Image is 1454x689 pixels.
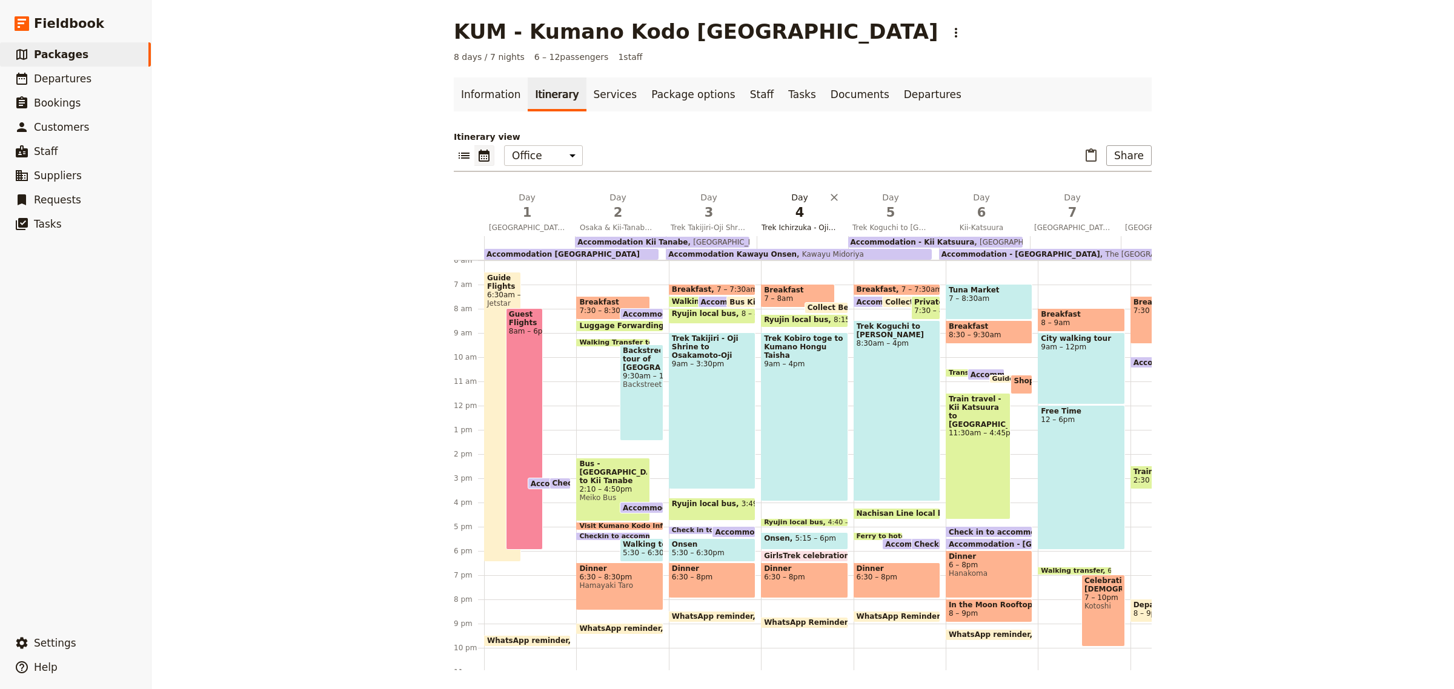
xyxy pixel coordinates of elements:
[623,549,676,557] span: 5:30 – 6:30pm
[34,121,89,133] span: Customers
[454,667,484,677] div: 11 pm
[454,145,474,166] button: List view
[486,250,640,259] span: Accommodation [GEOGRAPHIC_DATA]
[454,51,525,63] span: 8 days / 7 nights
[946,629,1032,641] div: WhatsApp reminder
[1100,250,1198,259] span: The [GEOGRAPHIC_DATA]
[885,298,963,306] span: Collect Bento box
[1081,145,1101,166] button: Paste itinerary item
[644,77,742,111] a: Package options
[1029,223,1115,232] span: [GEOGRAPHIC_DATA]dinner
[669,284,755,295] div: Breakfast7 – 7:30am
[857,298,991,306] span: Accommodation Kawayu Onsen
[764,519,828,526] span: Ryujin local bus
[454,352,484,362] div: 10 am
[989,375,1026,383] div: Guide to purchase tickets to [GEOGRAPHIC_DATA]
[671,203,747,222] span: 3
[1134,609,1163,618] span: 8 – 9pm
[808,303,919,312] span: Collect Bento box lunches
[34,637,76,649] span: Settings
[576,320,663,332] div: Luggage Forwarding
[534,51,609,63] span: 6 – 12 passengers
[531,480,689,487] span: Accommodation [GEOGRAPHIC_DATA]
[761,617,848,628] div: WhatsApp Reminder
[1034,203,1110,222] span: 7
[764,573,845,581] span: 6:30 – 8pm
[454,643,484,653] div: 10 pm
[949,630,1035,639] span: WhatsApp reminder
[854,611,940,622] div: WhatsApp Reminder
[576,623,663,635] div: WhatsApp reminder
[579,533,686,540] span: Checkin to accommodation
[1134,298,1214,306] span: Breakfast
[34,15,104,33] span: Fieldbook
[943,191,1020,222] h2: Day
[764,618,852,627] span: WhatsApp Reminder
[949,552,1029,561] span: Dinner
[949,569,1029,578] span: Hanakoma
[484,191,575,236] button: Day1[GEOGRAPHIC_DATA]
[34,194,81,206] span: Requests
[911,296,940,320] div: Private taxi transfer7:30 – 8:30am
[1011,375,1032,394] div: Shop for lunch and snacks
[454,619,484,628] div: 9 pm
[764,315,834,324] span: Ryujin local bus
[528,478,565,489] div: Accommodation [GEOGRAPHIC_DATA]
[575,223,661,232] span: Osaka & Kii-Tanabe Coastal Amble
[857,612,945,621] span: WhatsApp Reminder
[672,573,752,581] span: 6:30 – 8pm
[623,540,660,549] span: Walking tour of [PERSON_NAME]
[576,338,650,347] div: Walking Transfer to Tour meet point
[1084,602,1122,610] span: Kotoshi
[854,508,940,519] div: Nachisan Line local bus
[1134,601,1214,609] span: Departing flights
[579,523,729,530] span: Visit Kumano Kodo Information Centre
[949,294,1029,303] span: 7 – 8:30am
[577,238,688,246] span: Accommodation Kii Tanabe
[764,360,845,368] span: 9am – 4pm
[623,310,782,318] span: Accommodation [GEOGRAPHIC_DATA]
[823,77,897,111] a: Documents
[672,499,742,508] span: Ryujin local bus
[726,296,755,308] div: Bus Kitty
[764,552,900,560] span: GirlsTrek celebration champage
[1041,567,1107,575] span: Walking transfer
[580,191,656,222] h2: Day
[712,526,755,538] div: Accommodation Kawayu Onsen
[487,636,573,645] span: WhatsApp reminder
[454,304,484,314] div: 8 am
[553,479,671,487] span: Check in to accommodation
[1081,575,1125,647] div: Celebration [DEMOGRAPHIC_DATA]7 – 10pmKotoshi
[454,280,484,289] div: 7 am
[761,550,848,562] div: GirlsTrek celebration champage
[1107,567,1156,575] span: 6:40 – 6:50pm
[669,332,755,489] div: Trek Takijiri - Oji Shrine to Osakamoto-Oji9am – 3:30pm
[1038,308,1124,332] div: Breakfast8 – 9am
[672,285,717,294] span: Breakfast
[914,306,967,315] span: 7:30 – 8:30am
[701,298,817,306] span: Accommodation Kii Tanabe
[1038,332,1124,404] div: City walking tour9am – 12pm
[579,573,660,581] span: 6:30 – 8:30pm
[857,322,937,339] span: Trek Koguchi to [PERSON_NAME]
[938,191,1029,236] button: Day6Kii-Katsuura
[620,308,663,320] div: Accommodation [GEOGRAPHIC_DATA]
[666,191,757,236] button: Day3Trek Takijiri-Oji Shrine to Chikatsuyu-Oji
[852,203,929,222] span: 5
[666,223,752,232] span: Trek Takijiri-Oji Shrine to Chikatsuyu-Oji
[946,369,983,377] div: Transfer to [GEOGRAPHIC_DATA]
[848,191,938,236] button: Day5Trek Koguchi to [GEOGRAPHIC_DATA]
[698,296,747,308] div: Accommodation Kii Tanabe
[946,538,1032,550] div: Accommodation - [GEOGRAPHIC_DATA]
[623,346,660,372] span: Backstreet tour of [GEOGRAPHIC_DATA]
[742,309,782,322] span: 8 – 8:40am
[1038,405,1124,550] div: Free Time12 – 6pm
[1130,599,1217,622] div: Departing flights8 – 9pm
[857,533,913,540] span: Ferry to hotel
[1014,377,1127,385] span: Shop for lunch and snacks
[579,493,647,502] span: Meiko Bus
[761,532,848,550] div: Onsen5:15 – 6pm
[1038,567,1112,575] div: Walking transfer6:40 – 6:50pm
[1041,415,1121,424] span: 12 – 6pm
[1106,145,1152,166] button: Share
